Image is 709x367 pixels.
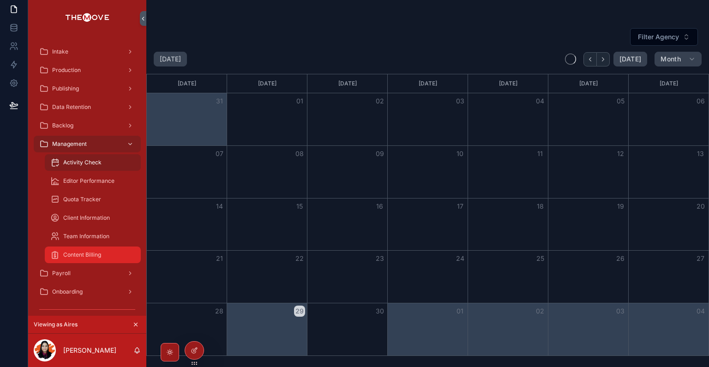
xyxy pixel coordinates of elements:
span: Management [52,140,87,148]
span: Client Information [63,214,110,222]
a: Content Billing [45,247,141,263]
button: 19 [615,201,626,212]
button: Next [597,52,610,66]
button: 07 [214,148,225,159]
button: 21 [214,253,225,264]
a: Payroll [34,265,141,282]
span: Month [661,55,681,63]
a: Editor Performance [45,173,141,189]
div: [DATE] [228,74,306,93]
button: 08 [294,148,305,159]
button: 04 [695,306,706,317]
span: Quota Tracker [63,196,101,203]
div: scrollable content [28,37,146,316]
span: Content Billing [63,251,101,259]
span: Intake [52,48,68,55]
a: Data Retention [34,99,141,115]
span: Viewing as Aires [34,321,78,328]
button: 15 [294,201,305,212]
p: [PERSON_NAME] [63,346,116,355]
span: Onboarding [52,288,83,295]
span: Publishing [52,85,79,92]
button: [DATE] [613,52,647,66]
div: Month View [146,74,709,356]
button: 20 [695,201,706,212]
div: [DATE] [148,74,225,93]
span: Backlog [52,122,73,129]
button: 31 [214,96,225,107]
button: 05 [615,96,626,107]
div: [DATE] [389,74,466,93]
button: 17 [455,201,466,212]
span: Production [52,66,81,74]
button: 09 [374,148,385,159]
button: 13 [695,148,706,159]
button: 29 [294,306,305,317]
span: [DATE] [619,55,641,63]
div: [DATE] [469,74,547,93]
span: Data Retention [52,103,91,111]
span: Editor Performance [63,177,114,185]
button: 01 [455,306,466,317]
a: Client Information [45,210,141,226]
button: 06 [695,96,706,107]
a: Backlog [34,117,141,134]
span: Activity Check [63,159,102,166]
button: 26 [615,253,626,264]
button: Month [655,52,702,66]
span: Filter Agency [638,32,679,42]
button: 16 [374,201,385,212]
button: 28 [214,306,225,317]
button: 03 [455,96,466,107]
a: Production [34,62,141,78]
a: Management [34,136,141,152]
button: 12 [615,148,626,159]
button: 25 [535,253,546,264]
button: 02 [535,306,546,317]
button: 04 [535,96,546,107]
img: App logo [65,11,109,26]
a: Quota Tracker [45,191,141,208]
span: Team Information [63,233,109,240]
button: 23 [374,253,385,264]
button: 01 [294,96,305,107]
button: 18 [535,201,546,212]
button: 11 [535,148,546,159]
button: 03 [615,306,626,317]
a: Intake [34,43,141,60]
button: Back [583,52,597,66]
button: 24 [455,253,466,264]
a: Team Information [45,228,141,245]
div: [DATE] [630,74,707,93]
button: 02 [374,96,385,107]
a: Onboarding [34,283,141,300]
button: 10 [455,148,466,159]
div: [DATE] [309,74,386,93]
button: Select Button [630,28,698,46]
button: 14 [214,201,225,212]
div: [DATE] [550,74,627,93]
button: 27 [695,253,706,264]
button: 22 [294,253,305,264]
h2: [DATE] [160,54,181,64]
a: Publishing [34,80,141,97]
span: Payroll [52,270,71,277]
a: Activity Check [45,154,141,171]
button: 30 [374,306,385,317]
